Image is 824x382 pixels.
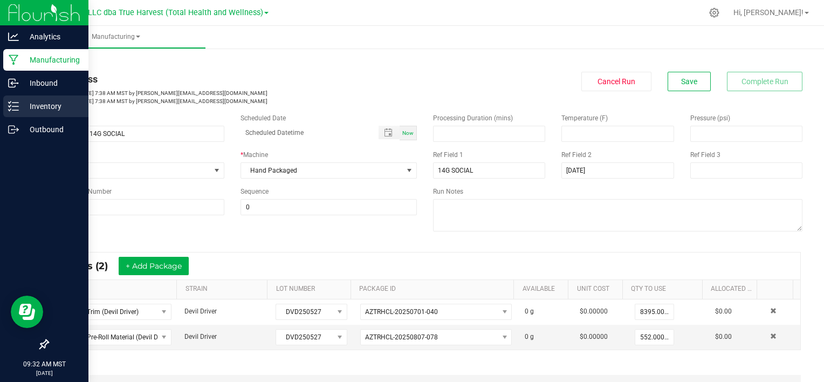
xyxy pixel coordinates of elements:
span: 0 [525,308,528,315]
span: Now [402,130,414,136]
span: None [48,163,210,178]
p: [DATE] 7:38 AM MST by [PERSON_NAME][EMAIL_ADDRESS][DOMAIN_NAME] [47,97,417,105]
span: Manufacturing [26,32,205,42]
span: Hi, [PERSON_NAME]! [733,8,804,17]
p: Manufacturing [19,53,84,66]
a: PACKAGE IDSortable [359,285,510,294]
p: Inbound [19,77,84,90]
a: Sortable [765,285,789,294]
a: QTY TO USESortable [631,285,698,294]
p: Analytics [19,30,84,43]
a: AVAILABLESortable [523,285,564,294]
inline-svg: Manufacturing [8,54,19,65]
button: Complete Run [727,72,802,91]
span: Complete Run [741,77,788,86]
span: Devil Driver [184,333,217,340]
div: Manage settings [708,8,721,18]
inline-svg: Outbound [8,124,19,135]
span: Hand Packaged [241,163,403,178]
span: $0.00000 [580,308,608,315]
button: Save [668,72,711,91]
span: BULK - Trim (Devil Driver) [57,304,157,319]
span: BULK - Pre-Roll Material (Devil Driver) [57,330,157,345]
span: AZTRHCL-20250701-040 [365,308,438,316]
a: Allocated CostSortable [711,285,752,294]
span: NO DATA FOUND [56,304,171,320]
p: Outbound [19,123,84,136]
span: NO DATA FOUND [360,329,512,345]
span: $0.00 [715,308,732,315]
button: + Add Package [119,257,189,275]
div: In Progress [47,72,417,86]
a: LOT NUMBERSortable [276,285,347,294]
button: Cancel Run [581,72,651,91]
span: Devil Driver [184,308,217,315]
span: Temperature (F) [561,114,608,122]
span: $0.00000 [580,333,608,340]
p: [DATE] 7:38 AM MST by [PERSON_NAME][EMAIL_ADDRESS][DOMAIN_NAME] [47,89,417,97]
span: DVD250527 [276,330,333,345]
span: Sequence [241,188,269,195]
span: AZTRHCL-20250807-078 [365,333,438,341]
span: g [530,333,534,340]
span: Ref Field 3 [690,151,720,159]
span: NO DATA FOUND [56,329,171,345]
a: Manufacturing [26,26,205,49]
span: Processing Duration (mins) [433,114,513,122]
a: STRAINSortable [186,285,263,294]
span: Inputs (2) [60,260,119,272]
p: 09:32 AM MST [5,359,84,369]
input: Scheduled Datetime [241,126,368,139]
inline-svg: Analytics [8,31,19,42]
p: [DATE] [5,369,84,377]
a: Unit CostSortable [577,285,619,294]
iframe: Resource center [11,296,43,328]
span: Ref Field 1 [433,151,463,159]
span: NO DATA FOUND [360,304,512,320]
inline-svg: Inbound [8,78,19,88]
span: Run Notes [433,188,463,195]
span: DXR FINANCE 4 LLC dba True Harvest (Total Health and Wellness) [31,8,263,17]
span: g [530,308,534,315]
span: $0.00 [715,333,732,340]
span: Scheduled Date [241,114,286,122]
span: Machine [243,151,268,159]
a: ITEMSortable [58,285,173,294]
p: Inventory [19,100,84,113]
span: Ref Field 2 [561,151,592,159]
span: 0 [525,333,528,340]
span: Cancel Run [598,77,635,86]
span: Toggle popup [379,126,400,139]
span: Pressure (psi) [690,114,730,122]
inline-svg: Inventory [8,101,19,112]
span: DVD250527 [276,304,333,319]
span: Save [681,77,697,86]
